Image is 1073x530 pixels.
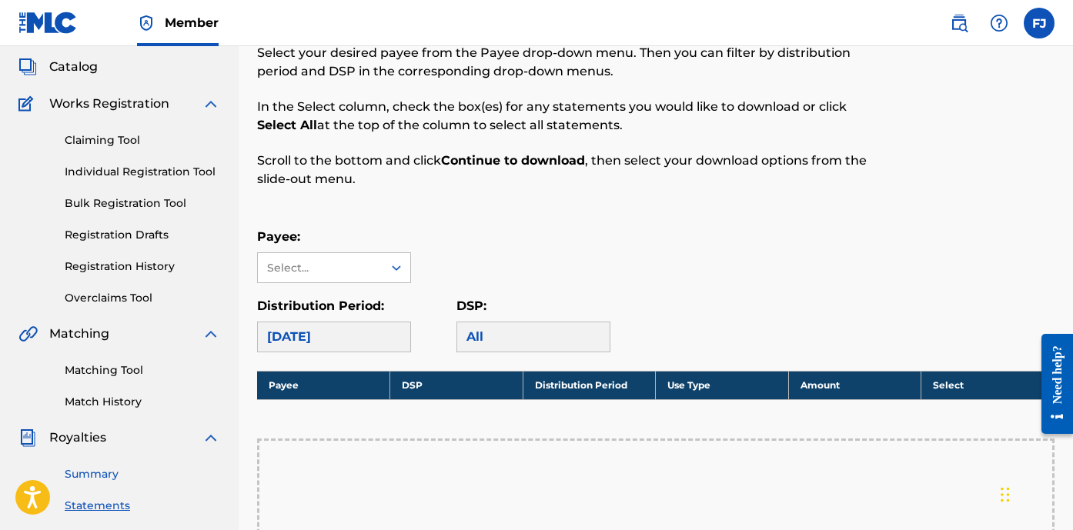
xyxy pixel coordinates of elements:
img: Catalog [18,58,37,76]
img: Works Registration [18,95,38,113]
label: Distribution Period: [257,298,384,313]
th: DSP [390,371,523,399]
a: Registration History [65,258,220,275]
th: Use Type [656,371,789,399]
img: expand [202,325,220,343]
label: Payee: [257,229,300,244]
a: Statements [65,498,220,514]
img: help [990,14,1008,32]
img: Top Rightsholder [137,14,155,32]
img: expand [202,428,220,447]
p: In the Select column, check the box(es) for any statements you would like to download or click at... [257,98,871,135]
div: Select... [267,260,372,276]
a: Public Search [944,8,974,38]
th: Distribution Period [523,371,656,399]
span: Royalties [49,428,106,447]
th: Select [921,371,1055,399]
a: Claiming Tool [65,132,220,148]
iframe: Chat Widget [996,456,1073,530]
span: Works Registration [49,95,169,113]
iframe: Resource Center [1030,318,1073,450]
p: Scroll to the bottom and click , then select your download options from the slide-out menu. [257,152,871,188]
th: Amount [788,371,921,399]
label: DSP: [456,298,486,313]
a: Registration Drafts [65,227,220,243]
img: MLC Logo [18,12,78,34]
strong: Select All [257,118,317,132]
div: Help [984,8,1015,38]
th: Payee [257,371,390,399]
a: Overclaims Tool [65,290,220,306]
div: Drag [1001,472,1010,518]
img: search [950,14,968,32]
a: Match History [65,394,220,410]
img: Royalties [18,428,37,447]
a: Bulk Registration Tool [65,195,220,212]
div: User Menu [1024,8,1055,38]
span: Member [165,14,219,32]
a: Matching Tool [65,362,220,378]
span: Catalog [49,58,98,76]
strong: Continue to download [441,153,585,168]
img: Matching [18,325,38,343]
a: Individual Registration Tool [65,164,220,180]
a: Summary [65,466,220,482]
img: expand [202,95,220,113]
a: CatalogCatalog [18,58,98,76]
span: Matching [49,325,109,343]
p: Select your desired payee from the Payee drop-down menu. Then you can filter by distribution peri... [257,44,871,81]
